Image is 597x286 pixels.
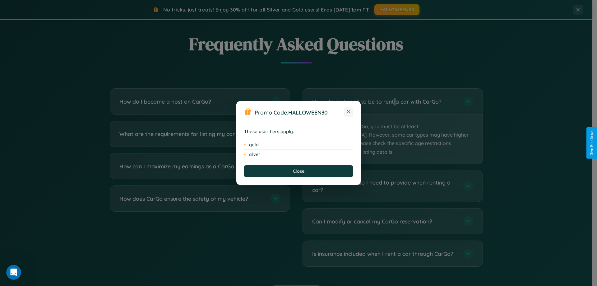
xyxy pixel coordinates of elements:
b: HALLOWEEN30 [288,109,328,116]
iframe: Intercom live chat [6,265,21,280]
h3: Promo Code: [255,109,344,116]
button: Close [244,165,353,177]
div: Give Feedback [590,130,594,156]
li: gold [244,140,353,150]
strong: These user tiers apply: [244,129,294,134]
li: silver [244,150,353,159]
